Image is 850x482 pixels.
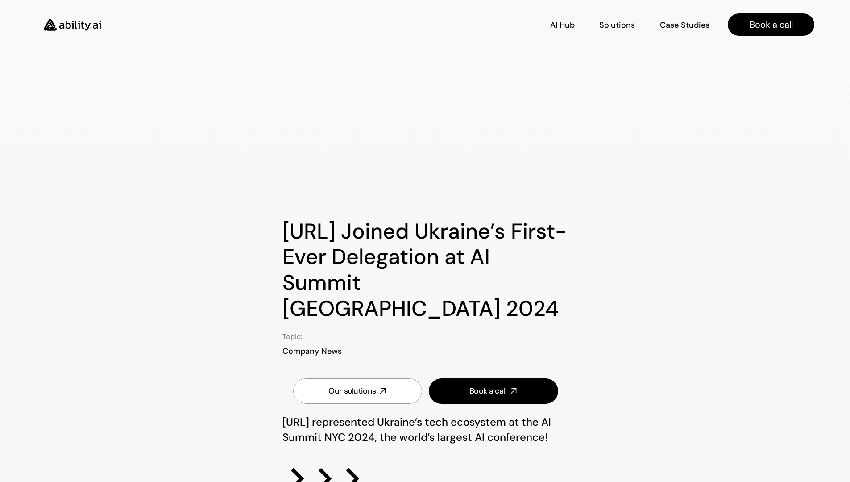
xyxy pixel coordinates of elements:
div: Book a call [469,386,506,397]
p: AI Hub [550,20,575,31]
a: Book a call [728,13,814,36]
a: Book a call [429,378,558,404]
nav: Main navigation [113,13,814,36]
a: Solutions [599,17,635,33]
a: Case Studies [659,17,710,33]
p: Case Studies [660,20,709,31]
p: Topic: [282,332,303,342]
a: AI Hub [550,17,575,33]
a: Our solutions [293,378,423,404]
h1: [URL] Joined Ukraine’s First-Ever Delegation at AI Summit [GEOGRAPHIC_DATA] 2024 [282,218,568,321]
p: Book a call [750,18,793,31]
div: Our solutions [328,386,376,397]
p: Solutions [599,20,635,31]
p: Company News [282,346,568,357]
p: [URL] represented Ukraine’s tech ecosystem at the AI Summit NYC 2024, the world’s largest AI conf... [282,415,568,444]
